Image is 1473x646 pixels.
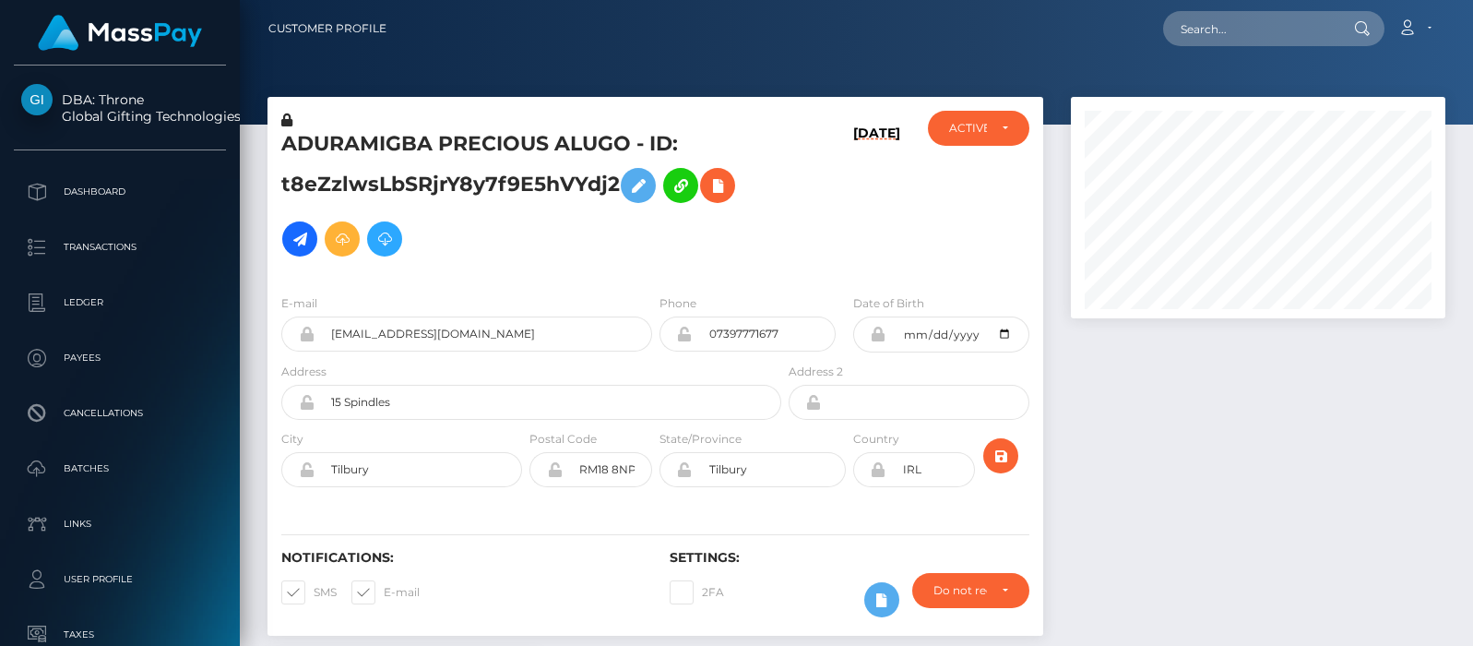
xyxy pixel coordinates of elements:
[38,15,202,51] img: MassPay Logo
[351,580,420,604] label: E-mail
[529,431,597,448] label: Postal Code
[21,178,219,206] p: Dashboard
[281,580,337,604] label: SMS
[659,295,696,312] label: Phone
[789,364,843,380] label: Address 2
[21,84,53,115] img: Global Gifting Technologies Inc
[21,400,219,427] p: Cancellations
[853,431,899,448] label: Country
[14,446,226,492] a: Batches
[670,550,1030,566] h6: Settings:
[21,455,219,483] p: Batches
[853,295,924,312] label: Date of Birth
[14,280,226,326] a: Ledger
[912,573,1030,608] button: Do not require
[14,335,226,381] a: Payees
[659,431,742,448] label: State/Province
[853,126,900,272] h6: [DATE]
[281,130,771,266] h5: ADURAMIGBA PRECIOUS ALUGO - ID: t8eZzlwsLbSRjrY8y7f9E5hVYdj2
[281,364,327,380] label: Address
[14,501,226,547] a: Links
[282,221,317,257] a: Initiate Payout
[670,580,724,604] label: 2FA
[21,233,219,261] p: Transactions
[21,344,219,372] p: Payees
[928,111,1029,146] button: ACTIVE
[14,224,226,270] a: Transactions
[281,550,642,566] h6: Notifications:
[933,583,988,598] div: Do not require
[14,390,226,437] a: Cancellations
[14,556,226,603] a: User Profile
[281,295,317,312] label: E-mail
[21,566,219,593] p: User Profile
[21,510,219,538] p: Links
[1163,11,1336,46] input: Search...
[268,9,386,48] a: Customer Profile
[281,431,303,448] label: City
[21,289,219,317] p: Ledger
[14,169,226,215] a: Dashboard
[949,121,987,136] div: ACTIVE
[14,91,226,125] span: DBA: Throne Global Gifting Technologies Inc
